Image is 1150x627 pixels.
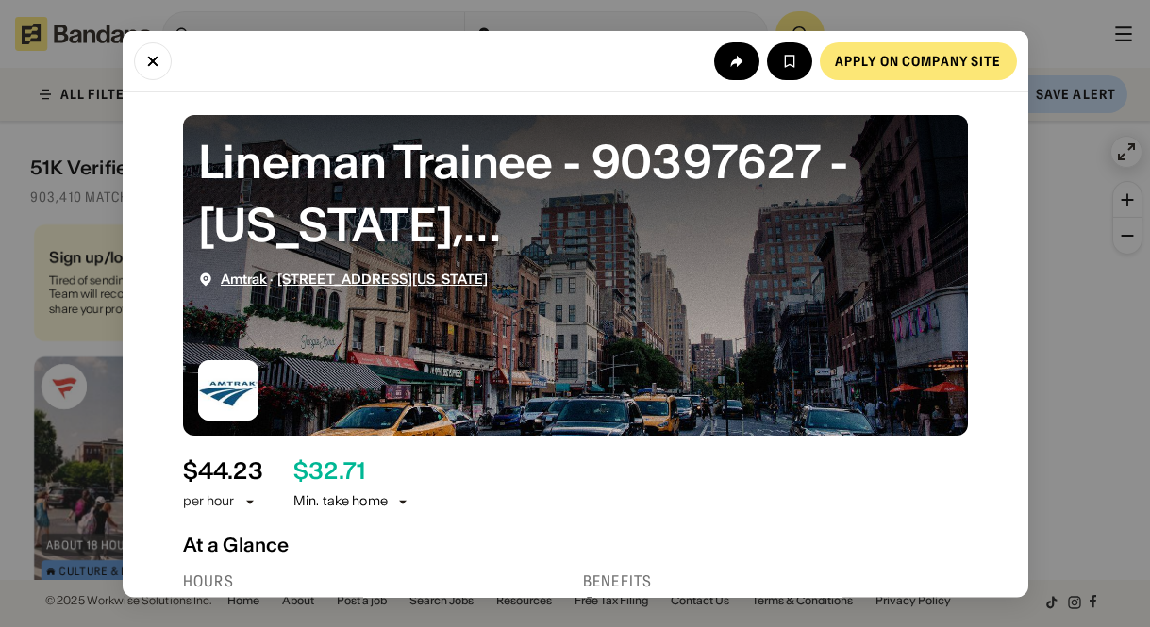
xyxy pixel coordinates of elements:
[835,54,1002,67] div: Apply on company site
[221,271,489,287] div: ·
[183,533,968,555] div: At a Glance
[183,492,235,511] div: per hour
[198,359,258,420] img: Amtrak logo
[183,594,568,612] div: Full-time
[277,270,489,287] a: [STREET_ADDRESS][US_STATE]
[293,492,410,511] div: Min. take home
[293,457,365,485] div: $ 32.71
[134,41,172,79] button: Close
[583,570,968,590] div: Benefits
[198,129,953,256] div: Lineman Trainee - 90397627 - New York, NY
[183,457,263,485] div: $ 44.23
[604,594,730,612] div: Health insurance
[183,570,568,590] div: Hours
[221,270,268,287] a: Amtrak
